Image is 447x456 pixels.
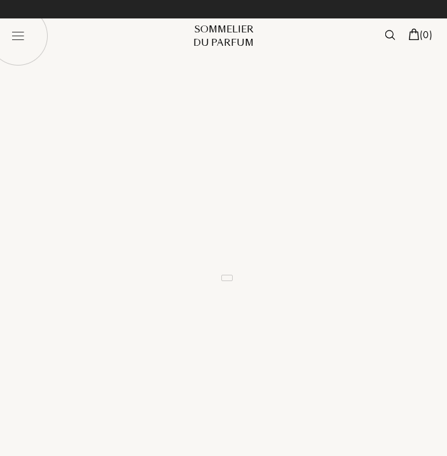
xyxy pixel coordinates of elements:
img: search_icn.svg [385,30,395,40]
div: du Parfum [181,36,267,50]
img: cart.svg [409,29,419,40]
div: Sommelier [181,23,267,36]
span: ( 0 ) [420,28,432,41]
